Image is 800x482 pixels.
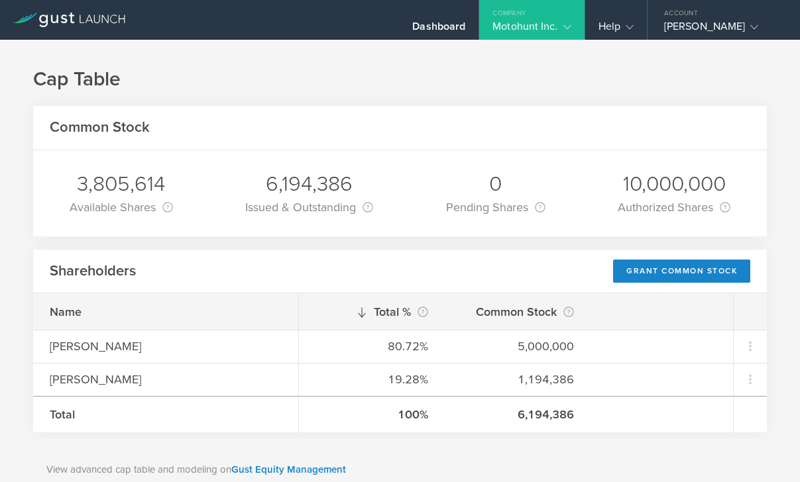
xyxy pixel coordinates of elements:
div: 1,194,386 [461,371,574,388]
div: 19.28% [315,371,428,388]
div: Available Shares [70,198,173,217]
h2: Shareholders [50,262,136,281]
div: 100% [315,406,428,423]
div: Grant Common Stock [613,260,750,283]
div: [PERSON_NAME] [50,338,282,355]
div: Pending Shares [446,198,545,217]
div: Name [50,303,282,320]
div: 3,805,614 [70,170,173,198]
div: 10,000,000 [618,170,730,198]
h2: Common Stock [50,118,150,137]
div: 5,000,000 [461,338,574,355]
div: Dashboard [412,20,465,40]
div: [PERSON_NAME] [664,20,777,40]
div: Common Stock [461,303,574,321]
div: Authorized Shares [618,198,730,217]
div: Issued & Outstanding [245,198,373,217]
a: Gust Equity Management [231,463,346,475]
div: Motohunt Inc. [492,20,571,40]
div: Help [599,20,634,40]
div: 6,194,386 [245,170,373,198]
div: 6,194,386 [461,406,574,423]
p: View advanced cap table and modeling on [46,462,754,477]
h1: Cap Table [33,66,767,93]
div: Total [50,406,282,423]
div: [PERSON_NAME] [50,371,282,388]
div: Total % [315,303,428,321]
div: 80.72% [315,338,428,355]
div: 0 [446,170,545,198]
